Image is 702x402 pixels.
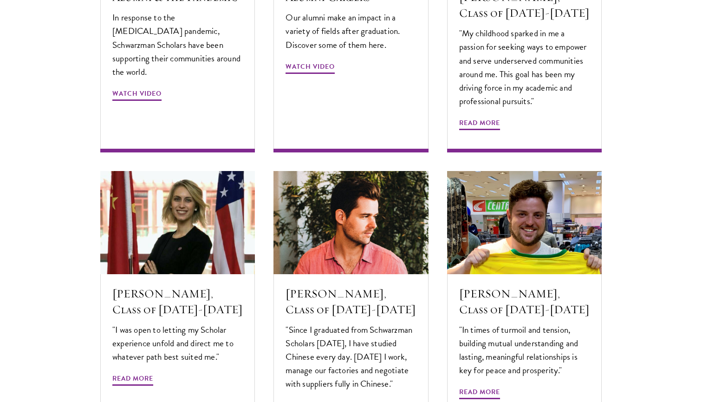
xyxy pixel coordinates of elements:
p: In response to the [MEDICAL_DATA] pandemic, Schwarzman Scholars have been supporting their commun... [112,11,243,78]
span: Read More [459,386,500,401]
span: Read More [459,117,500,132]
p: Our alumni make an impact in a variety of fields after graduation. Discover some of them here. [286,11,416,51]
p: "Since I graduated from Schwarzman Scholars [DATE], I have studied Chinese every day. [DATE] I wo... [286,323,416,390]
span: Watch Video [286,61,335,75]
p: "I was open to letting my Scholar experience unfold and direct me to whatever path best suited me." [112,323,243,363]
h5: [PERSON_NAME], Class of [DATE]-[DATE] [286,286,416,317]
span: Watch Video [112,88,162,102]
h5: [PERSON_NAME], Class of [DATE]-[DATE] [459,286,590,317]
p: "My childhood sparked in me a passion for seeking ways to empower and serve underserved communiti... [459,26,590,107]
h5: [PERSON_NAME], Class of [DATE]-[DATE] [112,286,243,317]
span: Read More [112,373,153,387]
p: "In times of turmoil and tension, building mutual understanding and lasting, meaningful relations... [459,323,590,377]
